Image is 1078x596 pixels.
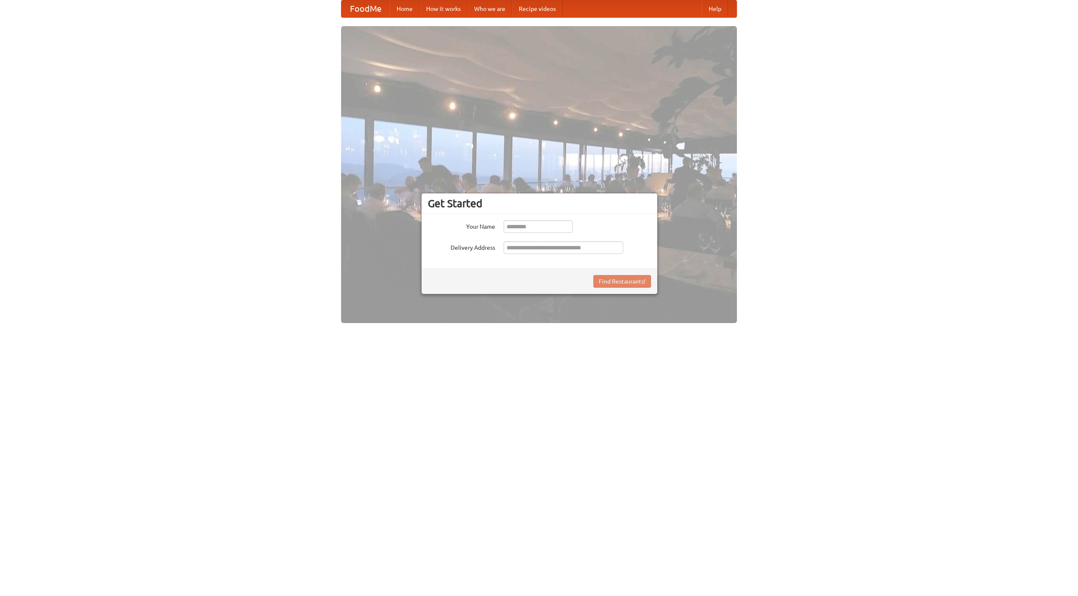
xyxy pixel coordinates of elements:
a: FoodMe [342,0,390,17]
a: Home [390,0,419,17]
h3: Get Started [428,197,651,210]
a: Recipe videos [512,0,563,17]
a: Help [702,0,728,17]
button: Find Restaurants! [593,275,651,288]
a: How it works [419,0,467,17]
label: Your Name [428,220,495,231]
label: Delivery Address [428,241,495,252]
a: Who we are [467,0,512,17]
